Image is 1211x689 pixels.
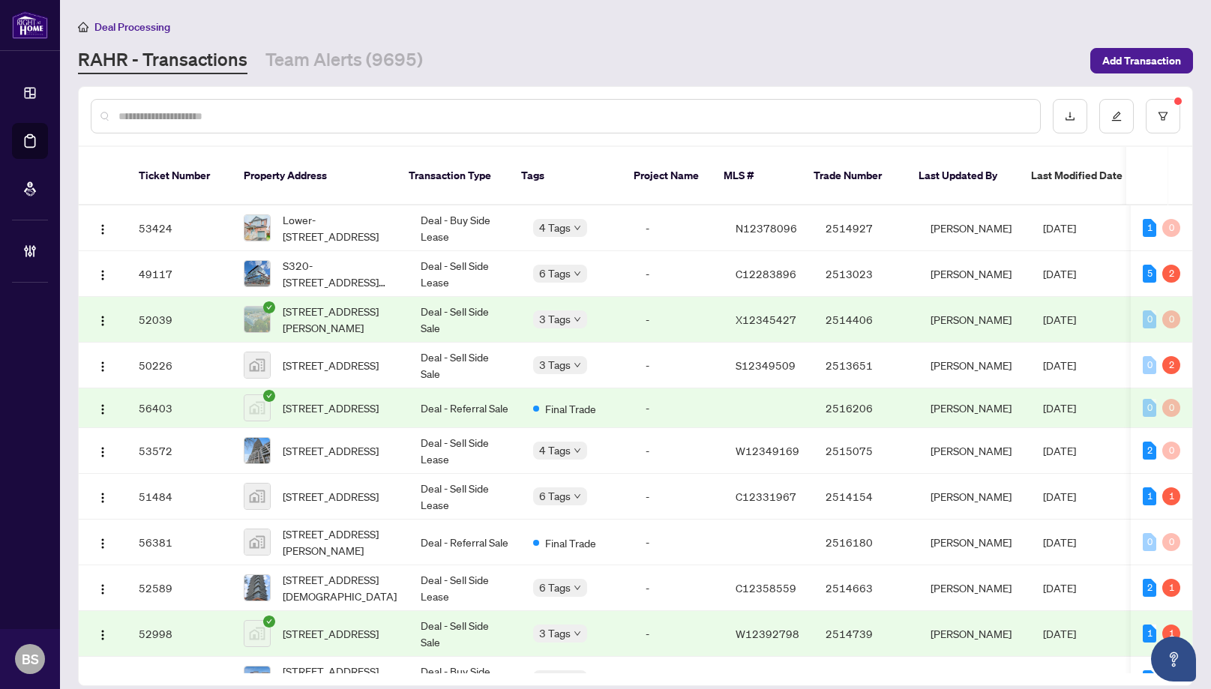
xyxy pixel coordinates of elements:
[814,474,919,520] td: 2514154
[1102,49,1181,73] span: Add Transaction
[1111,111,1122,121] span: edit
[97,361,109,373] img: Logo
[94,20,170,34] span: Deal Processing
[814,520,919,565] td: 2516180
[127,565,232,611] td: 52589
[509,147,622,205] th: Tags
[263,616,275,628] span: check-circle
[736,673,799,686] span: W12266545
[1143,442,1156,460] div: 2
[1043,444,1076,457] span: [DATE]
[1065,111,1075,121] span: download
[91,262,115,286] button: Logo
[265,47,423,74] a: Team Alerts (9695)
[814,205,919,251] td: 2514927
[1099,99,1134,133] button: edit
[397,147,509,205] th: Transaction Type
[409,428,521,474] td: Deal - Sell Side Lease
[634,388,724,428] td: -
[1151,637,1196,682] button: Open asap
[919,205,1031,251] td: [PERSON_NAME]
[1043,221,1076,235] span: [DATE]
[919,474,1031,520] td: [PERSON_NAME]
[283,400,379,416] span: [STREET_ADDRESS]
[1043,267,1076,280] span: [DATE]
[574,270,581,277] span: down
[634,205,724,251] td: -
[539,219,571,236] span: 4 Tags
[1162,265,1180,283] div: 2
[574,493,581,500] span: down
[283,488,379,505] span: [STREET_ADDRESS]
[919,520,1031,565] td: [PERSON_NAME]
[736,267,796,280] span: C12283896
[574,224,581,232] span: down
[574,630,581,637] span: down
[244,352,270,378] img: thumbnail-img
[91,484,115,508] button: Logo
[736,581,796,595] span: C12358559
[574,447,581,454] span: down
[127,474,232,520] td: 51484
[1143,579,1156,597] div: 2
[1162,579,1180,597] div: 1
[1043,490,1076,503] span: [DATE]
[91,622,115,646] button: Logo
[409,474,521,520] td: Deal - Sell Side Lease
[539,310,571,328] span: 3 Tags
[539,670,571,688] span: 4 Tags
[244,438,270,463] img: thumbnail-img
[283,303,397,336] span: [STREET_ADDRESS][PERSON_NAME]
[283,257,397,290] span: S320-[STREET_ADDRESS][PERSON_NAME]
[1043,401,1076,415] span: [DATE]
[127,343,232,388] td: 50226
[127,428,232,474] td: 53572
[1143,625,1156,643] div: 1
[1143,219,1156,237] div: 1
[802,147,907,205] th: Trade Number
[91,216,115,240] button: Logo
[545,535,596,551] span: Final Trade
[539,356,571,373] span: 3 Tags
[127,147,232,205] th: Ticket Number
[634,297,724,343] td: -
[409,297,521,343] td: Deal - Sell Side Sale
[919,251,1031,297] td: [PERSON_NAME]
[736,490,796,503] span: C12331967
[1043,627,1076,640] span: [DATE]
[736,221,797,235] span: N12378096
[97,492,109,504] img: Logo
[78,22,88,32] span: home
[409,565,521,611] td: Deal - Sell Side Lease
[1162,310,1180,328] div: 0
[244,215,270,241] img: thumbnail-img
[736,358,796,372] span: S12349509
[244,307,270,332] img: thumbnail-img
[91,307,115,331] button: Logo
[91,530,115,554] button: Logo
[409,205,521,251] td: Deal - Buy Side Lease
[539,487,571,505] span: 6 Tags
[736,444,799,457] span: W12349169
[919,297,1031,343] td: [PERSON_NAME]
[736,627,799,640] span: W12392798
[1162,356,1180,374] div: 2
[409,520,521,565] td: Deal - Referral Sale
[574,316,581,323] span: down
[97,629,109,641] img: Logo
[545,400,596,417] span: Final Trade
[1162,625,1180,643] div: 1
[12,11,48,39] img: logo
[127,520,232,565] td: 56381
[244,395,270,421] img: thumbnail-img
[91,576,115,600] button: Logo
[409,251,521,297] td: Deal - Sell Side Lease
[574,361,581,369] span: down
[1043,358,1076,372] span: [DATE]
[1053,99,1087,133] button: download
[127,251,232,297] td: 49117
[283,526,397,559] span: [STREET_ADDRESS][PERSON_NAME]
[127,297,232,343] td: 52039
[814,297,919,343] td: 2514406
[814,343,919,388] td: 2513651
